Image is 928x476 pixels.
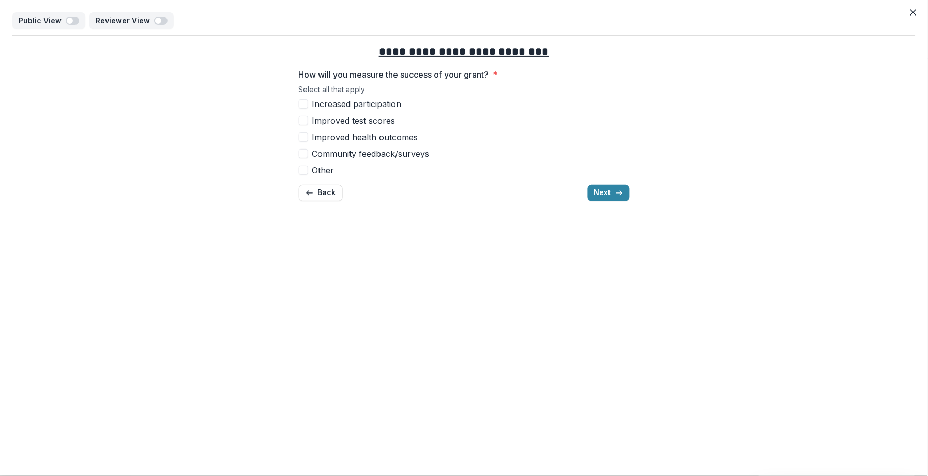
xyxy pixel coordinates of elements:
[312,98,402,110] span: Increased participation
[312,164,334,176] span: Other
[312,131,418,143] span: Improved health outcomes
[299,85,630,98] div: Select all that apply
[96,17,154,25] p: Reviewer View
[312,147,430,160] span: Community feedback/surveys
[312,114,395,127] span: Improved test scores
[12,12,85,29] button: Public View
[89,12,174,29] button: Reviewer View
[19,17,66,25] p: Public View
[299,185,343,201] button: Back
[588,185,630,201] button: Next
[905,4,922,21] button: Close
[299,68,489,81] p: How will you measure the success of your grant?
